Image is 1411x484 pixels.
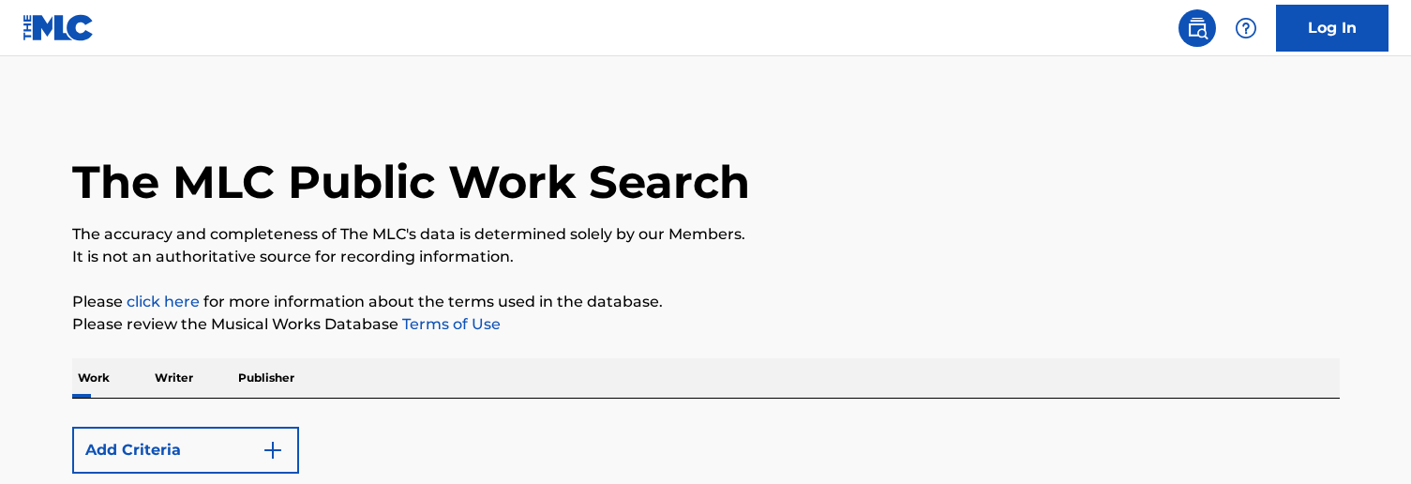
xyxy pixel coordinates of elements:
div: Help [1227,9,1265,47]
a: Terms of Use [398,315,501,333]
p: Please review the Musical Works Database [72,313,1340,336]
p: Writer [149,358,199,398]
img: 9d2ae6d4665cec9f34b9.svg [262,439,284,461]
p: Work [72,358,115,398]
img: MLC Logo [23,14,95,41]
p: The accuracy and completeness of The MLC's data is determined solely by our Members. [72,223,1340,246]
h1: The MLC Public Work Search [72,154,750,210]
a: Log In [1276,5,1388,52]
p: Publisher [233,358,300,398]
a: Public Search [1178,9,1216,47]
img: search [1186,17,1208,39]
p: It is not an authoritative source for recording information. [72,246,1340,268]
img: help [1235,17,1257,39]
a: click here [127,293,200,310]
button: Add Criteria [72,427,299,474]
p: Please for more information about the terms used in the database. [72,291,1340,313]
